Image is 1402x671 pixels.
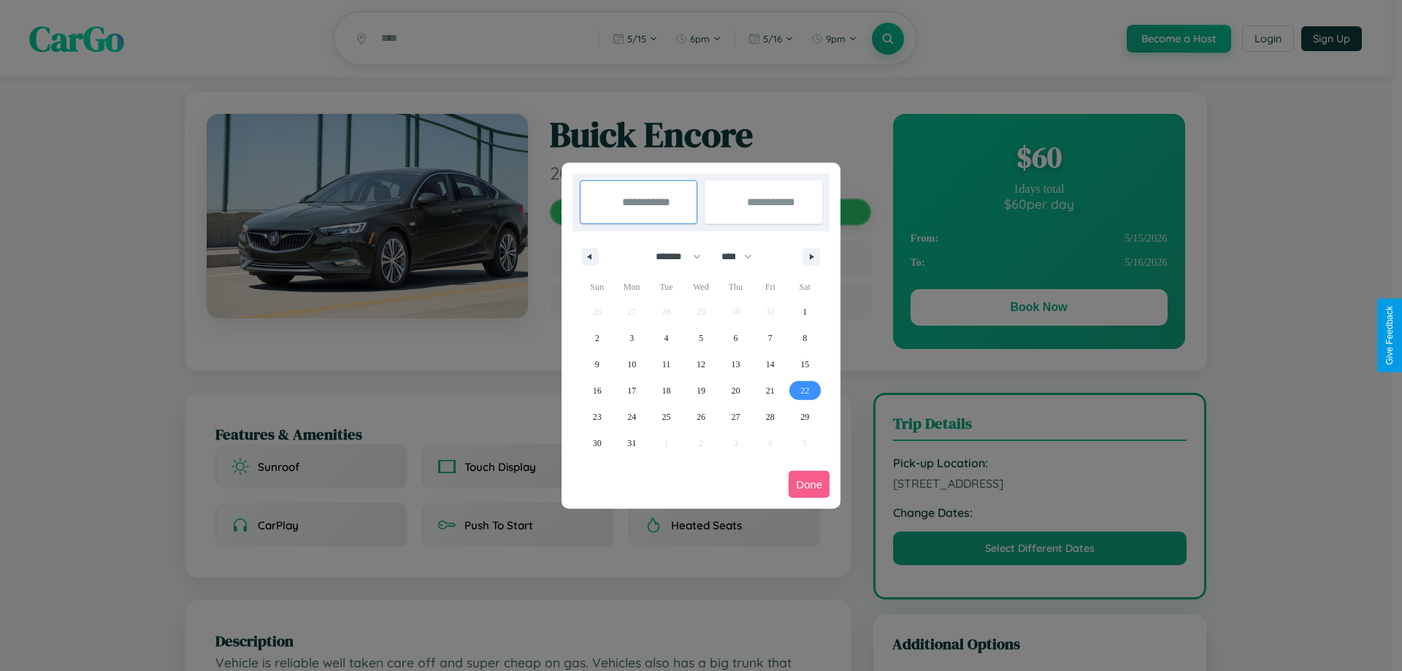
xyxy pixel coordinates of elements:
span: 16 [593,377,602,404]
span: 2 [595,325,600,351]
span: 20 [731,377,740,404]
div: Give Feedback [1384,306,1395,365]
button: 28 [753,404,787,430]
span: 21 [766,377,775,404]
button: Done [789,471,830,498]
span: 12 [697,351,705,377]
span: 30 [593,430,602,456]
button: 31 [614,430,648,456]
button: 20 [719,377,753,404]
span: 14 [766,351,775,377]
button: 14 [753,351,787,377]
span: Sat [788,275,822,299]
button: 21 [753,377,787,404]
button: 2 [580,325,614,351]
span: Tue [649,275,683,299]
span: 13 [731,351,740,377]
button: 11 [649,351,683,377]
button: 12 [683,351,718,377]
span: 5 [699,325,703,351]
button: 18 [649,377,683,404]
button: 8 [788,325,822,351]
button: 5 [683,325,718,351]
button: 16 [580,377,614,404]
span: 27 [731,404,740,430]
span: 28 [766,404,775,430]
button: 15 [788,351,822,377]
button: 6 [719,325,753,351]
span: 6 [733,325,738,351]
span: 3 [629,325,634,351]
span: Thu [719,275,753,299]
span: 1 [802,299,807,325]
span: 4 [664,325,669,351]
button: 13 [719,351,753,377]
span: 19 [697,377,705,404]
button: 29 [788,404,822,430]
button: 4 [649,325,683,351]
span: 25 [662,404,671,430]
button: 10 [614,351,648,377]
span: Wed [683,275,718,299]
span: Sun [580,275,614,299]
span: Fri [753,275,787,299]
button: 19 [683,377,718,404]
button: 27 [719,404,753,430]
button: 9 [580,351,614,377]
span: Mon [614,275,648,299]
span: 11 [662,351,671,377]
span: 26 [697,404,705,430]
span: 31 [627,430,636,456]
button: 22 [788,377,822,404]
span: 9 [595,351,600,377]
span: 8 [802,325,807,351]
button: 17 [614,377,648,404]
span: 7 [768,325,773,351]
span: 29 [800,404,809,430]
button: 30 [580,430,614,456]
button: 3 [614,325,648,351]
span: 23 [593,404,602,430]
button: 1 [788,299,822,325]
span: 24 [627,404,636,430]
button: 23 [580,404,614,430]
span: 18 [662,377,671,404]
span: 10 [627,351,636,377]
button: 26 [683,404,718,430]
span: 17 [627,377,636,404]
button: 7 [753,325,787,351]
button: 24 [614,404,648,430]
span: 15 [800,351,809,377]
span: 22 [800,377,809,404]
button: 25 [649,404,683,430]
